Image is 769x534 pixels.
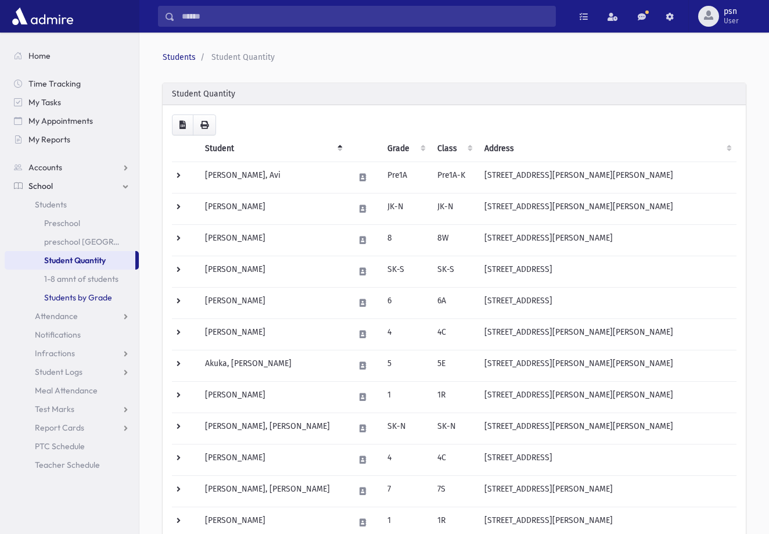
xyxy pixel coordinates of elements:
[477,413,736,445] td: [STREET_ADDRESS][PERSON_NAME][PERSON_NAME]
[430,476,478,507] td: 7S
[5,344,139,363] a: Infractions
[28,97,61,107] span: My Tasks
[5,456,139,474] a: Teacher Schedule
[5,251,135,270] a: Student Quantity
[198,256,347,288] td: [PERSON_NAME]
[198,162,347,193] td: [PERSON_NAME], Avi
[380,350,430,382] td: 5
[5,288,139,307] a: Students by Grade
[5,214,139,232] a: Preschool
[28,116,93,126] span: My Appointments
[477,225,736,256] td: [STREET_ADDRESS][PERSON_NAME]
[477,445,736,476] td: [STREET_ADDRESS]
[380,288,430,319] td: 6
[35,199,67,210] span: Students
[198,319,347,350] td: [PERSON_NAME]
[477,476,736,507] td: [STREET_ADDRESS][PERSON_NAME]
[5,437,139,456] a: PTC Schedule
[724,16,739,26] span: User
[198,135,347,162] th: Student: activate to sort column descending
[35,404,74,414] span: Test Marks
[430,193,478,225] td: JK-N
[211,52,275,62] span: Student Quantity
[380,319,430,350] td: 4
[430,135,478,162] th: Class: activate to sort column ascending
[28,78,81,89] span: Time Tracking
[5,400,139,418] a: Test Marks
[35,441,85,451] span: PTC Schedule
[477,193,736,225] td: [STREET_ADDRESS][PERSON_NAME][PERSON_NAME]
[198,193,347,225] td: [PERSON_NAME]
[35,385,98,396] span: Meal Attendance
[163,52,196,62] a: Students
[380,382,430,413] td: 1
[35,329,81,340] span: Notifications
[477,319,736,350] td: [STREET_ADDRESS][PERSON_NAME][PERSON_NAME]
[5,130,139,149] a: My Reports
[430,162,478,193] td: Pre1A-K
[380,193,430,225] td: JK-N
[172,114,193,135] button: CSV
[35,460,100,470] span: Teacher Schedule
[5,270,139,288] a: 1-8 amnt of students
[380,413,430,445] td: SK-N
[5,363,139,381] a: Student Logs
[198,476,347,507] td: [PERSON_NAME], [PERSON_NAME]
[35,367,82,377] span: Student Logs
[477,135,736,162] th: Address: activate to sort column ascending
[193,114,216,135] button: Print
[5,74,139,93] a: Time Tracking
[9,5,76,28] img: AdmirePro
[380,256,430,288] td: SK-S
[380,225,430,256] td: 8
[5,93,139,112] a: My Tasks
[380,445,430,476] td: 4
[35,311,78,321] span: Attendance
[477,162,736,193] td: [STREET_ADDRESS][PERSON_NAME][PERSON_NAME]
[198,413,347,445] td: [PERSON_NAME], [PERSON_NAME]
[380,135,430,162] th: Grade: activate to sort column ascending
[5,46,139,65] a: Home
[28,181,53,191] span: School
[5,158,139,177] a: Accounts
[198,288,347,319] td: [PERSON_NAME]
[28,134,70,145] span: My Reports
[430,288,478,319] td: 6A
[5,195,139,214] a: Students
[430,319,478,350] td: 4C
[163,83,746,105] div: Student Quantity
[28,51,51,61] span: Home
[198,382,347,413] td: [PERSON_NAME]
[5,307,139,325] a: Attendance
[430,350,478,382] td: 5E
[198,350,347,382] td: Akuka, [PERSON_NAME]
[198,225,347,256] td: [PERSON_NAME]
[380,162,430,193] td: Pre1A
[5,112,139,130] a: My Appointments
[5,232,139,251] a: preschool [GEOGRAPHIC_DATA]
[430,413,478,445] td: SK-N
[5,177,139,195] a: School
[5,418,139,437] a: Report Cards
[430,256,478,288] td: SK-S
[35,348,75,359] span: Infractions
[163,51,741,63] nav: breadcrumb
[477,256,736,288] td: [STREET_ADDRESS]
[430,382,478,413] td: 1R
[477,382,736,413] td: [STREET_ADDRESS][PERSON_NAME][PERSON_NAME]
[198,445,347,476] td: [PERSON_NAME]
[430,225,478,256] td: 8W
[5,325,139,344] a: Notifications
[5,381,139,400] a: Meal Attendance
[28,162,62,173] span: Accounts
[430,445,478,476] td: 4C
[380,476,430,507] td: 7
[477,350,736,382] td: [STREET_ADDRESS][PERSON_NAME][PERSON_NAME]
[477,288,736,319] td: [STREET_ADDRESS]
[35,422,84,433] span: Report Cards
[175,6,555,27] input: Search
[724,7,739,16] span: psn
